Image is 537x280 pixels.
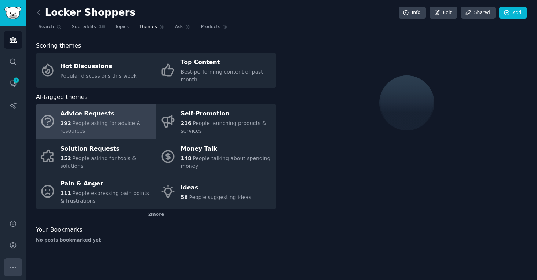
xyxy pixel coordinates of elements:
span: 216 [181,120,191,126]
a: Ideas58People suggesting ideas [156,174,276,209]
div: Solution Requests [61,143,152,155]
a: 2 [4,74,22,92]
h2: Locker Shoppers [36,7,135,19]
a: Search [36,21,64,36]
span: Your Bookmarks [36,225,83,235]
a: Info [399,7,426,19]
span: People asking for advice & resources [61,120,141,134]
span: People launching products & services [181,120,266,134]
div: Pain & Anger [61,178,152,190]
div: 2 more [36,209,276,221]
a: Money Talk148People talking about spending money [156,139,276,174]
span: AI-tagged themes [36,93,88,102]
span: 292 [61,120,71,126]
span: Products [201,24,220,30]
span: Ask [175,24,183,30]
a: Edit [430,7,457,19]
div: Self-Promotion [181,108,273,120]
span: Best-performing content of past month [181,69,263,82]
span: 2 [13,78,19,83]
span: People suggesting ideas [189,194,251,200]
a: Subreddits16 [69,21,107,36]
div: Money Talk [181,143,273,155]
span: 58 [181,194,188,200]
div: No posts bookmarked yet [36,237,276,244]
a: Topics [113,21,131,36]
span: Popular discussions this week [61,73,137,79]
span: 111 [61,190,71,196]
div: Ideas [181,182,252,194]
div: Advice Requests [61,108,152,120]
a: Themes [136,21,167,36]
a: Advice Requests292People asking for advice & resources [36,104,156,139]
a: Hot DiscussionsPopular discussions this week [36,53,156,88]
a: Products [198,21,231,36]
span: Subreddits [72,24,96,30]
span: 148 [181,155,191,161]
span: Themes [139,24,157,30]
div: Top Content [181,57,273,69]
span: Scoring themes [36,41,81,51]
span: People talking about spending money [181,155,271,169]
a: Shared [461,7,496,19]
span: 152 [61,155,71,161]
a: Solution Requests152People asking for tools & solutions [36,139,156,174]
span: People expressing pain points & frustrations [61,190,149,204]
a: Pain & Anger111People expressing pain points & frustrations [36,174,156,209]
img: GummySearch logo [4,7,21,19]
span: Search [39,24,54,30]
span: 16 [99,24,105,30]
a: Add [499,7,527,19]
span: Topics [115,24,129,30]
a: Ask [172,21,193,36]
a: Self-Promotion216People launching products & services [156,104,276,139]
a: Top ContentBest-performing content of past month [156,53,276,88]
span: People asking for tools & solutions [61,155,136,169]
div: Hot Discussions [61,60,137,72]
